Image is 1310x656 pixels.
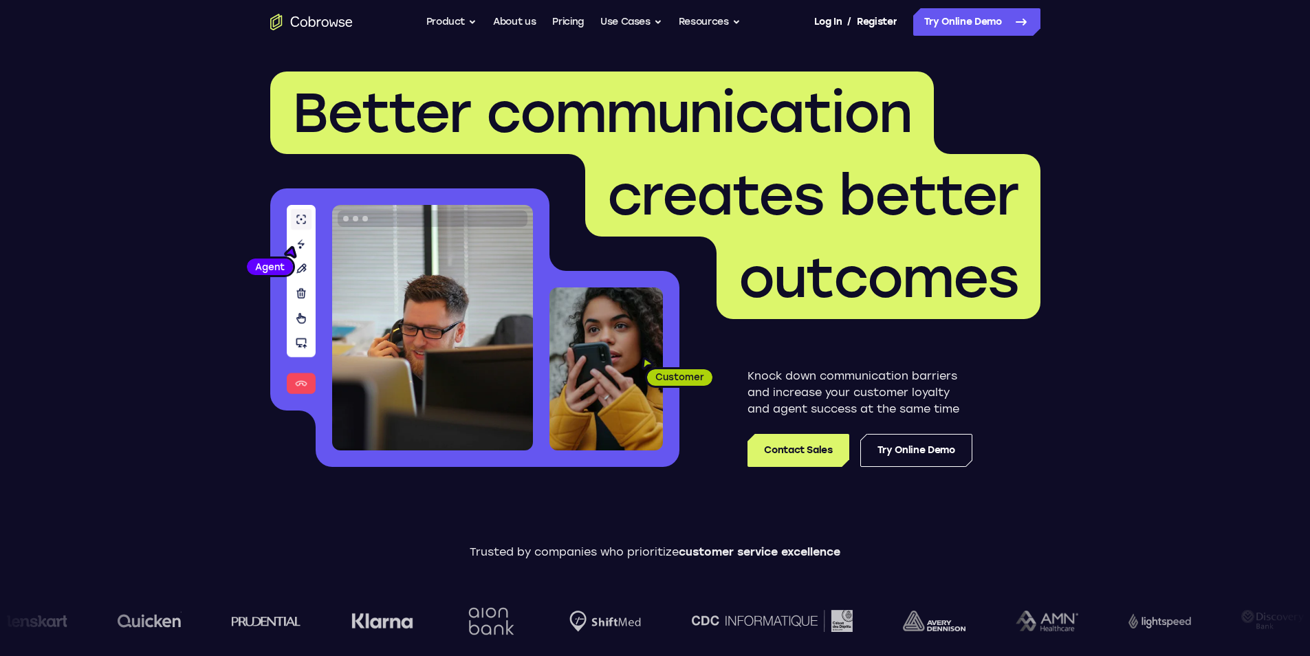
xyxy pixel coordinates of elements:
img: avery-dennison [895,611,957,631]
img: prudential [223,615,293,626]
span: customer service excellence [679,545,840,558]
a: Log In [814,8,842,36]
img: Klarna [343,613,405,629]
a: Try Online Demo [913,8,1040,36]
a: Contact Sales [747,434,849,467]
button: Resources [679,8,741,36]
a: Try Online Demo [860,434,972,467]
img: CDC Informatique [684,610,844,631]
img: AMN Healthcare [1007,611,1070,632]
img: Shiftmed [561,611,633,632]
a: About us [493,8,536,36]
span: creates better [607,162,1018,228]
p: Knock down communication barriers and increase your customer loyalty and agent success at the sam... [747,368,972,417]
button: Product [426,8,477,36]
a: Pricing [552,8,584,36]
button: Use Cases [600,8,662,36]
span: outcomes [739,245,1018,311]
span: Better communication [292,80,912,146]
img: A customer holding their phone [549,287,663,450]
a: Register [857,8,897,36]
img: A customer support agent talking on the phone [332,205,533,450]
img: Lightspeed [1120,613,1183,628]
img: Aion Bank [455,593,511,649]
a: Go to the home page [270,14,353,30]
span: / [847,14,851,30]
